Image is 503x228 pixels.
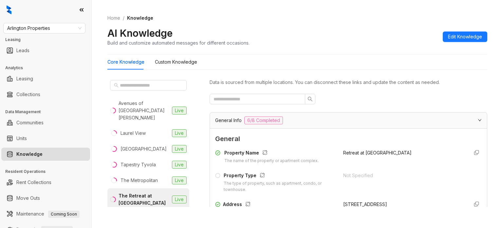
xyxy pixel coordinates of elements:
[16,72,33,85] a: Leasing
[224,149,319,158] div: Property Name
[5,65,91,71] h3: Analytics
[7,23,82,33] span: Arlington Properties
[172,161,187,169] span: Live
[478,118,482,122] span: expanded
[223,201,335,209] div: Address
[343,150,412,155] span: Retreat at [GEOGRAPHIC_DATA]
[16,88,40,101] a: Collections
[224,172,335,180] div: Property Type
[127,15,153,21] span: Knowledge
[1,72,90,85] li: Leasing
[343,201,463,208] div: [STREET_ADDRESS]
[155,58,197,66] div: Custom Knowledge
[119,192,169,207] div: The Retreat at [GEOGRAPHIC_DATA]
[16,44,29,57] a: Leads
[215,134,482,144] span: General
[16,176,51,189] a: Rent Collections
[16,192,40,205] a: Move Outs
[107,27,173,39] h2: AI Knowledge
[215,117,242,124] span: General Info
[210,79,487,86] div: Data is sourced from multiple locations. You can disconnect these links and update the content as...
[5,169,91,175] h3: Resident Operations
[119,100,169,121] div: Avenues of [GEOGRAPHIC_DATA][PERSON_NAME]
[107,58,144,66] div: Core Knowledge
[244,116,283,124] span: 6/8 Completed
[1,148,90,161] li: Knowledge
[172,196,187,203] span: Live
[172,129,187,137] span: Live
[1,132,90,145] li: Units
[106,14,121,22] a: Home
[443,31,487,42] button: Edit Knowledge
[5,37,91,43] h3: Leasing
[1,44,90,57] li: Leads
[121,130,146,137] div: Laurel View
[172,176,187,184] span: Live
[16,132,27,145] a: Units
[172,107,187,114] span: Live
[121,177,158,184] div: The Metropolitan
[16,116,44,129] a: Communities
[210,113,487,128] div: General Info6/8 Completed
[48,211,80,218] span: Coming Soon
[224,180,335,193] div: The type of property, such as apartment, condo, or townhouse.
[1,176,90,189] li: Rent Collections
[121,145,167,153] div: [GEOGRAPHIC_DATA]
[1,88,90,101] li: Collections
[114,83,119,88] span: search
[448,33,482,40] span: Edit Knowledge
[1,116,90,129] li: Communities
[1,192,90,205] li: Move Outs
[16,148,43,161] a: Knowledge
[5,109,91,115] h3: Data Management
[307,96,313,102] span: search
[121,161,156,168] div: Tapestry Tyvola
[7,5,11,14] img: logo
[172,145,187,153] span: Live
[107,39,250,46] div: Build and customize automated messages for different occasions.
[343,172,463,179] div: Not Specified
[123,14,124,22] li: /
[1,207,90,220] li: Maintenance
[224,158,319,164] div: The name of the property or apartment complex.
